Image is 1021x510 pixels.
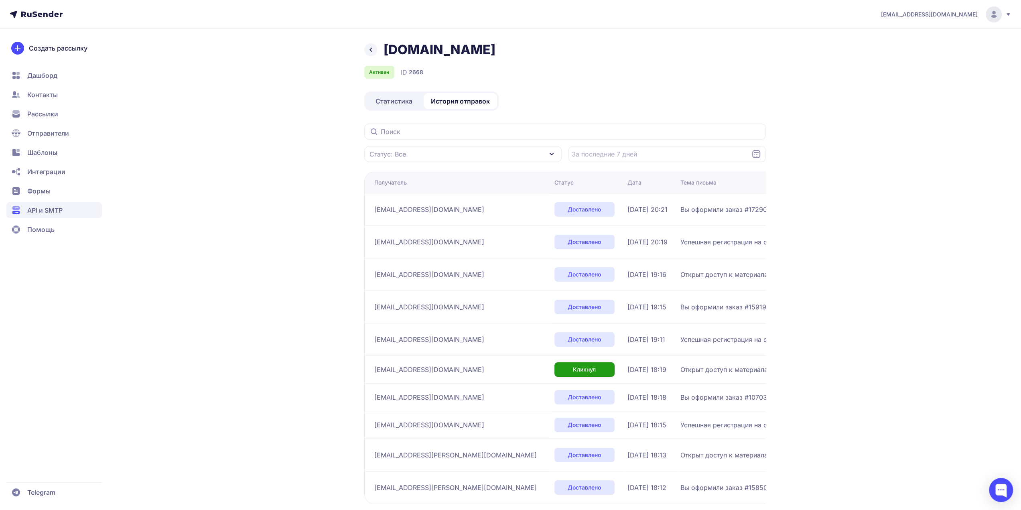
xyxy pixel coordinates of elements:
span: Доставлено [568,303,601,311]
span: [DATE] 18:19 [627,365,666,374]
span: Telegram [27,488,55,497]
span: Открыт доступ к материалам сайта [URL][DOMAIN_NAME] [680,270,864,279]
span: Рассылки [27,109,58,119]
span: Контакты [27,90,58,100]
span: Вы оформили заказ #1729044631 в магазине [URL][DOMAIN_NAME] [680,205,881,214]
span: API и SMTP [27,205,63,215]
span: [EMAIL_ADDRESS][DOMAIN_NAME] [881,10,978,18]
span: Формы [27,186,51,196]
span: Дашборд [27,71,57,80]
span: [EMAIL_ADDRESS][PERSON_NAME][DOMAIN_NAME] [374,483,537,492]
span: Доставлено [568,205,601,213]
div: Получатель [374,179,407,187]
span: Активен [369,69,389,75]
a: Статистика [366,93,422,109]
span: Успешная регистрация на сайте [URL][DOMAIN_NAME] [680,420,853,430]
h1: [DOMAIN_NAME] [384,42,495,58]
span: Доставлено [568,270,601,278]
span: [EMAIL_ADDRESS][PERSON_NAME][DOMAIN_NAME] [374,450,537,460]
div: Статус [554,179,574,187]
span: [EMAIL_ADDRESS][DOMAIN_NAME] [374,335,484,344]
span: [EMAIL_ADDRESS][DOMAIN_NAME] [374,392,484,402]
div: ID [401,67,423,77]
span: [DATE] 20:19 [627,237,668,247]
span: [DATE] 18:15 [627,420,666,430]
span: [DATE] 18:13 [627,450,666,460]
span: [DATE] 19:16 [627,270,666,279]
span: [EMAIL_ADDRESS][DOMAIN_NAME] [374,420,484,430]
span: Кликнул [573,366,596,374]
input: Datepicker input [568,146,766,162]
span: [DATE] 18:12 [627,483,666,492]
span: [DATE] 18:18 [627,392,666,402]
span: Доставлено [568,393,601,401]
span: Шаблоны [27,148,57,157]
div: Дата [627,179,641,187]
span: [DATE] 19:11 [627,335,665,344]
span: [EMAIL_ADDRESS][DOMAIN_NAME] [374,270,484,279]
span: Вы оформили заказ #1070344227 в магазине [URL][DOMAIN_NAME] [680,392,881,402]
span: 2668 [409,68,423,76]
span: Вы оформили заказ #1591932427 в магазине [URL][DOMAIN_NAME] [680,302,881,312]
span: Помощь [27,225,55,234]
span: Доставлено [568,484,601,492]
span: Открыт доступ к материалам сайта [URL][DOMAIN_NAME] [680,365,864,374]
span: Интеграции [27,167,65,177]
span: Доставлено [568,451,601,459]
a: История отправок [424,93,497,109]
span: Доставлено [568,335,601,343]
input: Поиск [364,124,766,140]
span: [DATE] 20:21 [627,205,668,214]
span: Доставлено [568,238,601,246]
span: Вы оформили заказ #1585018488 в магазине [URL][DOMAIN_NAME] [680,483,881,492]
span: Успешная регистрация на сайте [URL][DOMAIN_NAME] [680,237,853,247]
span: [EMAIL_ADDRESS][DOMAIN_NAME] [374,302,484,312]
span: Статистика [376,96,412,106]
span: Создать рассылку [29,43,87,53]
span: Успешная регистрация на сайте [URL][DOMAIN_NAME] [680,335,853,344]
span: [EMAIL_ADDRESS][DOMAIN_NAME] [374,237,484,247]
span: Доставлено [568,421,601,429]
span: Статус: Все [369,149,406,159]
span: Отправители [27,128,69,138]
span: [DATE] 19:15 [627,302,666,312]
span: [EMAIL_ADDRESS][DOMAIN_NAME] [374,205,484,214]
span: История отправок [431,96,490,106]
div: Тема письма [680,179,717,187]
a: Telegram [6,484,102,500]
span: Открыт доступ к материалам сайта [URL][DOMAIN_NAME] [680,450,864,460]
span: [EMAIL_ADDRESS][DOMAIN_NAME] [374,365,484,374]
